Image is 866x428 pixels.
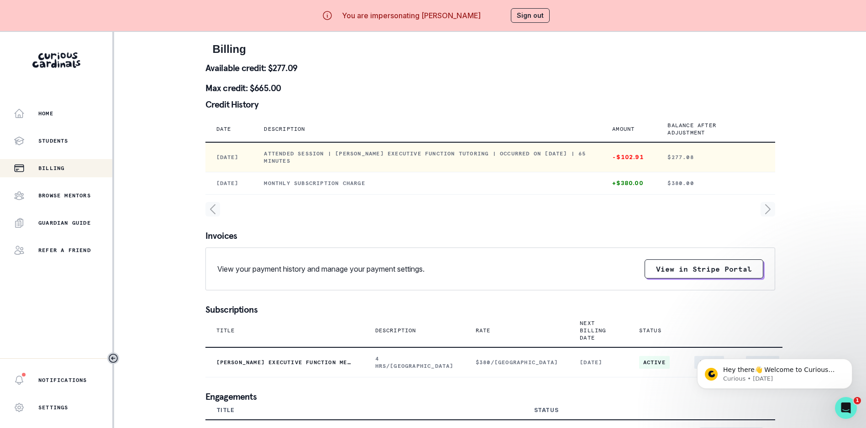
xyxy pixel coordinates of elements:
p: -$102.91 [612,154,646,161]
iframe: Intercom notifications message [683,340,866,403]
button: View in Stripe Portal [645,259,763,278]
p: View your payment history and manage your payment settings. [217,263,425,274]
button: Toggle sidebar [107,352,119,364]
p: Description [375,327,416,334]
img: Curious Cardinals Logo [32,52,80,68]
div: Status [534,407,559,414]
p: Attended session | [PERSON_NAME] Executive Function tutoring | Occurred on [DATE] | 65 minutes [264,150,590,165]
p: [DATE] [216,154,242,161]
p: Engagements [205,392,775,401]
span: ACTIVE [639,356,670,369]
p: $277.08 [667,154,764,161]
p: Billing [38,165,64,172]
svg: page right [761,202,775,217]
p: [DATE] [580,359,617,366]
h2: Billing [213,43,768,56]
p: Balance after adjustment [667,122,753,136]
p: Subscriptions [205,305,775,314]
span: 1 [854,397,861,404]
p: Next Billing Date [580,320,606,341]
p: [PERSON_NAME] Executive Function Mentorship [216,359,353,366]
p: Description [264,125,305,133]
p: Notifications [38,376,87,384]
p: Monthly subscription charge [264,180,590,187]
button: Sign out [511,8,550,23]
p: Available credit: $277.09 [205,63,775,72]
p: [DATE] [216,180,242,187]
p: Students [38,137,68,144]
p: Browse Mentors [38,192,91,199]
p: $380/[GEOGRAPHIC_DATA] [476,359,558,366]
span: Hey there👋 Welcome to Curious Cardinals 🙌 Take a look around! If you have any questions or are ex... [40,26,156,79]
p: Title [216,327,235,334]
p: $380.00 [667,180,764,187]
p: 4 HRS/[GEOGRAPHIC_DATA] [375,355,454,370]
p: Date [216,125,231,133]
p: Home [38,110,53,117]
svg: page left [205,202,220,217]
p: Status [639,327,661,334]
p: Guardian Guide [38,219,91,227]
p: Refer a friend [38,247,91,254]
p: Invoices [205,231,775,240]
p: Message from Curious, sent 2w ago [40,35,157,43]
p: Max credit: $665.00 [205,83,775,93]
p: Rate [476,327,491,334]
p: Amount [612,125,635,133]
p: Settings [38,404,68,411]
p: You are impersonating [PERSON_NAME] [342,10,481,21]
iframe: Intercom live chat [835,397,857,419]
p: +$380.00 [612,180,646,187]
div: Title [216,407,235,414]
p: Credit History [205,100,775,109]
